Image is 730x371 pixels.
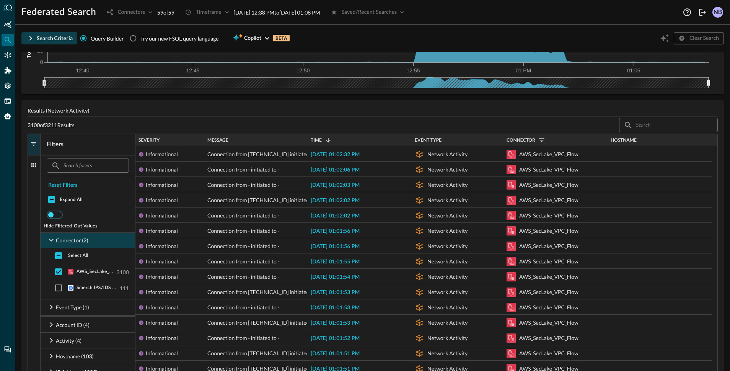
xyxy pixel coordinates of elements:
div: Informational [146,269,178,284]
div: Network Activity [427,208,468,223]
div: Network Activity [427,330,468,346]
p: 59 of 59 [157,8,174,16]
span: Connection from - initiated to - [207,300,279,315]
span: Connection from - initiated to - [207,269,279,284]
div: Network Activity [427,269,468,284]
div: Informational [146,330,178,346]
div: Settings [2,80,14,92]
div: Network Activity [427,193,468,208]
div: Chat [2,343,14,356]
tspan: 50 [37,48,43,54]
svg: Amazon Security Lake [68,269,73,275]
span: Connection from [TECHNICAL_ID] initiated to [TECHNICAL_ID] [207,315,357,330]
h4: Filters [41,140,135,155]
span: Time [311,137,322,143]
div: Informational [146,315,178,330]
span: Severity [139,137,160,143]
div: Network Activity [427,284,468,300]
svg: Amazon Security Lake [507,349,516,358]
div: Network Activity [427,346,468,361]
div: Network Activity [427,239,468,254]
div: AWS_SecLake_VPC_Flow [519,177,578,193]
p: Results (Network Activity) [28,106,718,114]
span: Select All [68,253,127,259]
div: Informational [146,254,178,269]
div: Network Activity [427,315,468,330]
div: Connectors [2,49,14,61]
div: AWS_SecLake_VPC_Flow [68,269,115,275]
div: AWS_SecLake_VPC_Flow [519,254,578,269]
div: Federated Search [2,34,14,46]
h1: Federated Search [21,6,96,18]
svg: Amazon Security Lake [507,242,516,251]
div: AWS_SecLake_VPC_Flow [519,330,578,346]
span: Query Builder [91,34,124,42]
div: Addons [2,64,14,77]
span: Connection from - initiated to - [207,239,279,254]
div: AWS_SecLake_VPC_Flow [519,208,578,223]
p: Activity (4) [56,337,81,345]
span: [DATE] 01:01:56 PM [311,229,360,234]
p: 3100 [117,268,129,276]
span: Copilot [244,34,261,43]
div: AWS_SecLake_VPC_Flow [519,315,578,330]
div: AWS_SecLake_VPC_Flow [519,239,578,254]
div: Informational [146,193,178,208]
div: Account ID (4) [41,317,135,332]
span: [DATE] 01:02:32 PM [311,152,360,157]
div: AWS_SecLake_VPC_Flow [519,223,578,239]
div: Network Activity [427,223,468,239]
span: [DATE] 01:01:51 PM [311,351,360,356]
svg: Amazon Security Lake [507,211,516,220]
p: 111 [120,284,129,292]
svg: Amazon Security Lake [507,257,516,266]
div: Informational [146,208,178,223]
div: Activity (4) [41,333,135,348]
div: Informational [146,284,178,300]
tspan: 12:45 [186,67,199,74]
div: Summary Insights [2,18,14,31]
p: Account ID (4) [56,321,90,329]
span: Connection from - initiated to - [207,254,279,269]
tspan: 12:40 [76,67,89,74]
span: Connection from - initiated to - [207,177,279,193]
div: Informational [146,300,178,315]
button: CopilotBETA [228,32,294,44]
div: Informational [146,346,178,361]
p: BETA [273,35,290,41]
span: Event Type [415,137,442,143]
span: [DATE] 01:01:53 PM [311,290,360,295]
span: [DATE] 01:02:02 PM [311,198,360,203]
span: Connection from - initiated to - [207,330,279,346]
svg: Amazon Security Lake [507,288,516,297]
div: Search Criteria [37,34,73,43]
div: Event Type (1) [41,299,135,315]
div: Informational [146,177,178,193]
svg: Amazon Security Lake [507,333,516,343]
svg: Amazon Security Lake [507,226,516,235]
span: Expand All [60,198,83,202]
div: AWS_SecLake_VPC_Flow [519,193,578,208]
span: [DATE] 01:02:02 PM [311,213,360,219]
span: Connection from - initiated to - [207,223,279,239]
svg: Google BigQuery [68,285,73,291]
div: Connector (2) [41,232,135,248]
div: AWS_SecLake_VPC_Flow [519,300,578,315]
div: AWS_SecLake_VPC_Flow [519,147,578,162]
div: Informational [146,239,178,254]
tspan: Total Results [26,25,32,58]
button: Search Criteria [21,32,77,44]
div: Informational [146,223,178,239]
button: Logout [696,6,709,18]
div: Hostname (103) [41,348,135,364]
span: Connection from [TECHNICAL_ID] initiated to [TECHNICAL_ID] [207,346,357,361]
tspan: 12:55 [406,67,420,74]
span: [DATE] 01:02:03 PM [311,183,360,188]
tspan: 12:50 [296,67,310,74]
span: [DATE] 01:01:54 PM [311,275,360,280]
div: Informational [146,162,178,177]
svg: Amazon Security Lake [507,165,516,174]
span: [DATE] 01:01:56 PM [311,244,360,249]
span: [DATE] 01:02:06 PM [311,167,360,173]
svg: Amazon Security Lake [507,150,516,159]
